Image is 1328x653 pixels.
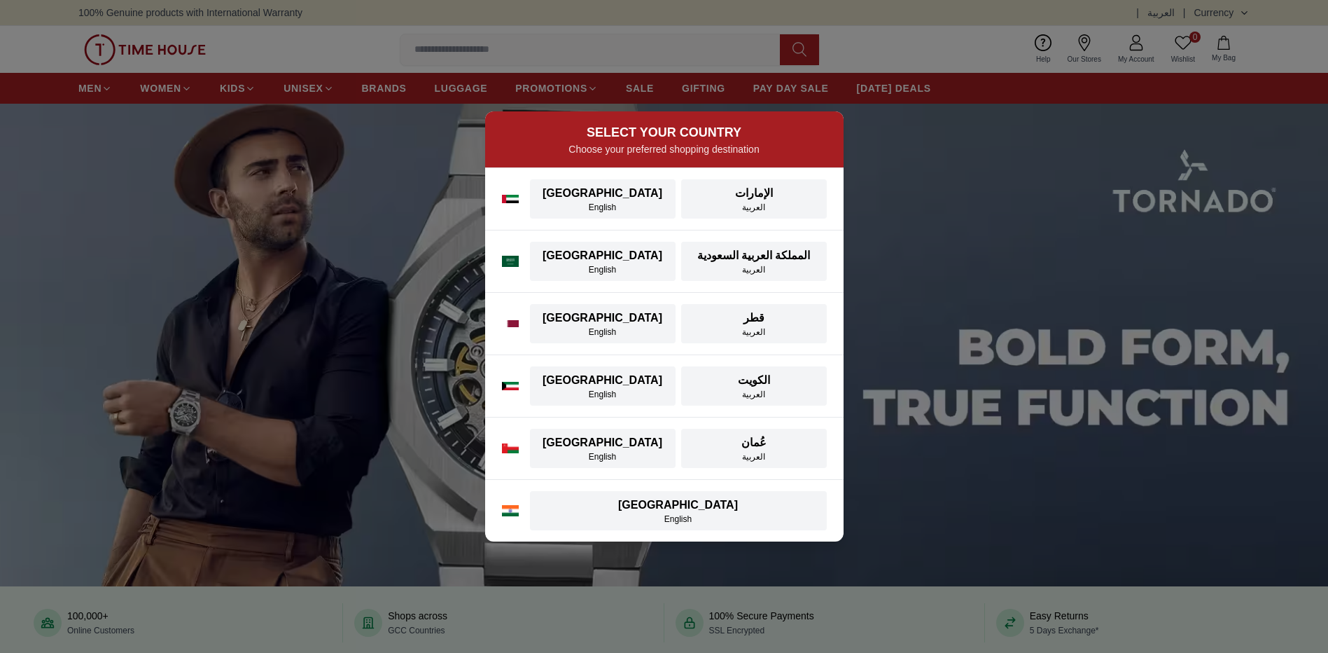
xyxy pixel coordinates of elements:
p: Choose your preferred shopping destination [502,142,827,156]
button: [GEOGRAPHIC_DATA]English [530,429,676,468]
div: الكويت [690,372,818,389]
div: [GEOGRAPHIC_DATA] [538,372,667,389]
div: English [538,389,667,400]
h2: SELECT YOUR COUNTRY [502,123,827,142]
img: Qatar flag [502,320,519,327]
div: العربية [690,264,818,275]
div: العربية [690,202,818,213]
div: [GEOGRAPHIC_DATA] [538,434,667,451]
div: English [538,451,667,462]
div: العربية [690,326,818,338]
div: English [538,514,818,525]
button: [GEOGRAPHIC_DATA]English [530,304,676,343]
div: قطر [690,310,818,326]
button: الإماراتالعربية [681,179,827,219]
img: Saudi Arabia flag [502,256,519,267]
div: English [538,202,667,213]
button: [GEOGRAPHIC_DATA]English [530,179,676,219]
img: UAE flag [502,195,519,203]
button: [GEOGRAPHIC_DATA]English [530,491,827,530]
div: العربية [690,451,818,462]
div: [GEOGRAPHIC_DATA] [538,310,667,326]
div: العربية [690,389,818,400]
div: عُمان [690,434,818,451]
div: English [538,264,667,275]
img: Kuwait flag [502,382,519,390]
button: الكويتالعربية [681,366,827,406]
img: Oman flag [502,444,519,453]
div: [GEOGRAPHIC_DATA] [538,247,667,264]
img: India flag [502,505,519,516]
button: [GEOGRAPHIC_DATA]English [530,242,676,281]
button: عُمانالعربية [681,429,827,468]
div: [GEOGRAPHIC_DATA] [538,497,818,514]
button: قطرالعربية [681,304,827,343]
button: المملكة العربية السعوديةالعربية [681,242,827,281]
div: المملكة العربية السعودية [690,247,818,264]
div: [GEOGRAPHIC_DATA] [538,185,667,202]
div: English [538,326,667,338]
button: [GEOGRAPHIC_DATA]English [530,366,676,406]
div: الإمارات [690,185,818,202]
